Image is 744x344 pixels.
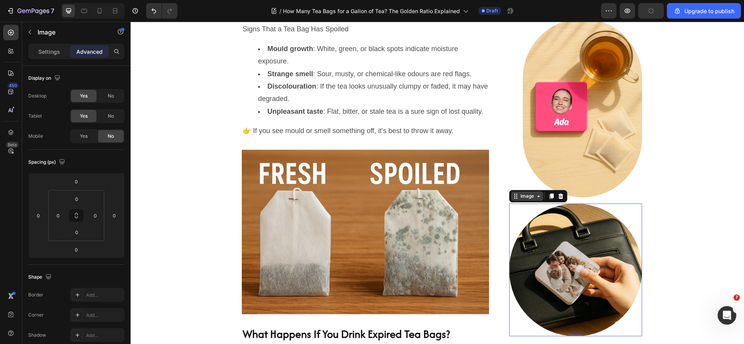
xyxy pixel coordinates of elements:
[111,304,358,321] h2: What Happens If You Drink Expired Tea Bags?
[28,311,44,318] div: Corner
[86,292,122,299] div: Add...
[28,73,62,84] div: Display on
[379,182,511,315] img: gempages_564933358883177267-83aeb7ab-8bdb-40c8-94fc-18fdeac945ab.jpg
[127,46,358,58] li: : Sour, musty, or chemical-like odours are red flags.
[112,103,358,115] p: 👉 If you see mould or smell something off, it's best to throw it away.
[51,6,54,15] p: 7
[86,312,122,319] div: Add...
[127,84,358,96] li: : Flat, bitter, or stale tea is a sure sign of lost quality.
[108,92,114,99] span: No
[28,332,46,339] div: Shadow
[137,23,183,31] strong: Mould growth
[279,7,281,15] span: /
[86,332,122,339] div: Add...
[52,210,64,221] input: 0px
[33,210,44,221] input: 0
[7,82,19,89] div: 450
[38,48,60,56] p: Settings
[69,193,84,205] input: 0px
[28,157,67,168] div: Spacing (px)
[3,3,58,19] button: 7
[76,48,103,56] p: Advanced
[111,128,358,293] img: gempages_564933358883177267-58c21744-f07c-45f7-b3b7-4987f9fbbbda.jpg
[108,113,114,120] span: No
[28,92,46,99] div: Desktop
[28,113,42,120] div: Tablet
[667,3,741,19] button: Upgrade to publish
[38,27,103,37] p: Image
[80,92,88,99] span: Yes
[137,61,186,68] strong: Discolouration
[80,133,88,140] span: Yes
[90,210,101,221] input: 0px
[80,113,88,120] span: Yes
[486,7,498,14] span: Draft
[137,48,183,56] strong: Strange smell
[673,7,734,15] div: Upgrade to publish
[28,291,43,298] div: Border
[131,22,744,344] iframe: Design area
[734,294,740,301] span: 7
[28,133,43,140] div: Mobile
[6,142,19,148] div: Beta
[283,7,460,15] span: How Many Tea Bags for a Gallon of Tea? The Golden Ratio Explained
[718,306,736,325] iframe: Intercom live chat
[388,171,405,178] div: Image
[146,3,177,19] div: Undo/Redo
[69,244,84,255] input: 0
[108,133,114,140] span: No
[137,86,193,94] strong: Unpleasant taste
[28,272,53,282] div: Shape
[69,226,84,238] input: 0px
[69,176,84,187] input: 0
[127,58,358,84] li: : If the tea looks unusually clumpy or faded, it may have degraded.
[108,210,120,221] input: 0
